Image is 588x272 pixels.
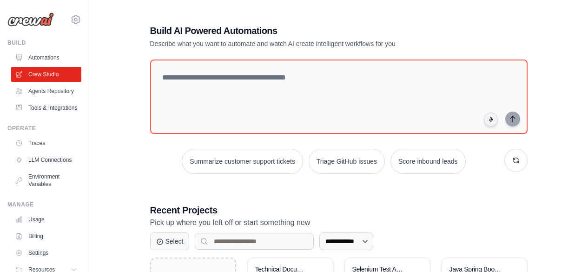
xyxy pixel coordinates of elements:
[150,204,528,217] h3: Recent Projects
[7,13,54,27] img: Logo
[11,84,81,99] a: Agents Repository
[7,39,81,46] div: Build
[11,67,81,82] a: Crew Studio
[11,153,81,167] a: LLM Connections
[150,232,190,250] button: Select
[182,149,303,174] button: Summarize customer support tickets
[11,50,81,65] a: Automations
[504,149,528,172] button: Get new suggestions
[7,201,81,208] div: Manage
[11,100,81,115] a: Tools & Integrations
[309,149,385,174] button: Triage GitHub issues
[484,113,498,126] button: Click to speak your automation idea
[150,24,462,37] h1: Build AI Powered Automations
[11,229,81,244] a: Billing
[7,125,81,132] div: Operate
[11,169,81,192] a: Environment Variables
[11,245,81,260] a: Settings
[150,39,462,48] p: Describe what you want to automate and watch AI create intelligent workflows for you
[11,212,81,227] a: Usage
[390,149,466,174] button: Score inbound leads
[150,217,528,229] p: Pick up where you left off or start something new
[11,136,81,151] a: Traces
